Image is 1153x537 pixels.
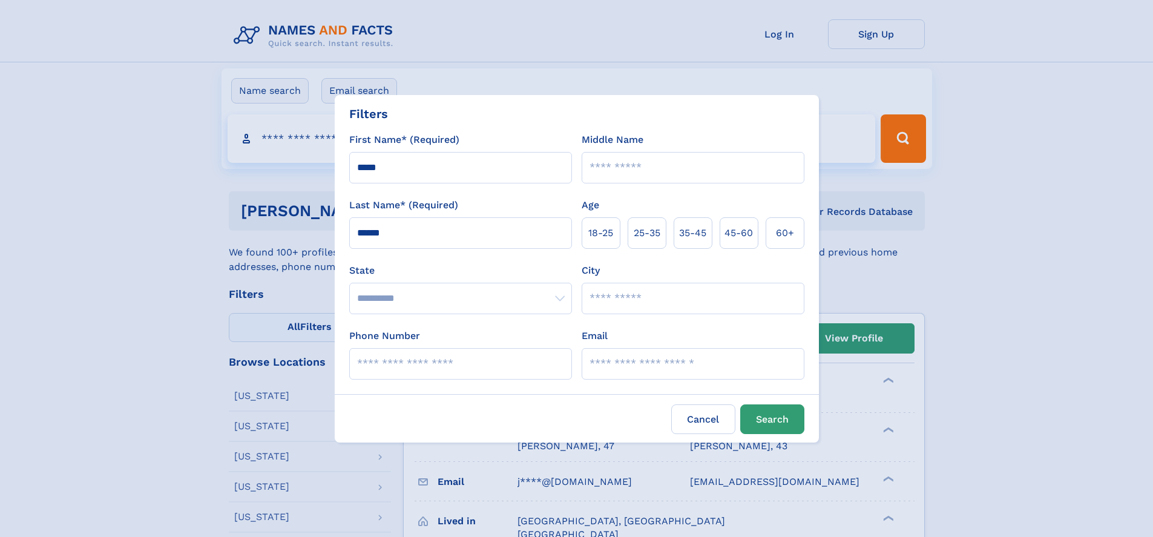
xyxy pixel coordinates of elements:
span: 45‑60 [724,226,753,240]
label: Age [582,198,599,212]
span: 35‑45 [679,226,706,240]
span: 25‑35 [634,226,660,240]
label: Cancel [671,404,735,434]
label: Phone Number [349,329,420,343]
label: Last Name* (Required) [349,198,458,212]
label: Middle Name [582,133,643,147]
label: First Name* (Required) [349,133,459,147]
button: Search [740,404,804,434]
label: State [349,263,572,278]
label: Email [582,329,608,343]
div: Filters [349,105,388,123]
span: 18‑25 [588,226,613,240]
span: 60+ [776,226,794,240]
label: City [582,263,600,278]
